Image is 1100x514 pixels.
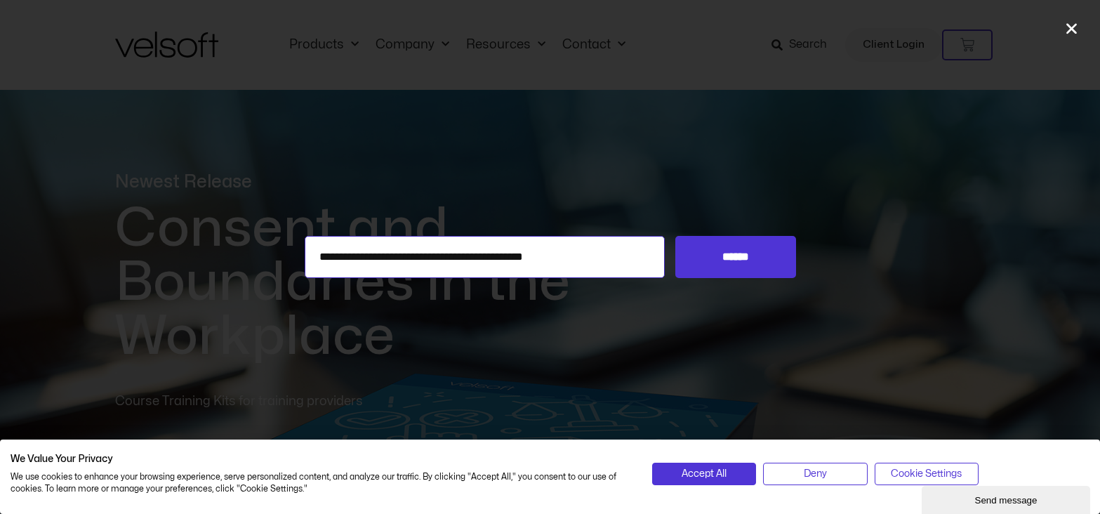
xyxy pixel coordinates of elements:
a: Close [1064,21,1079,36]
h2: We Value Your Privacy [11,453,631,466]
span: Cookie Settings [891,466,962,482]
iframe: chat widget [922,483,1093,514]
button: Deny all cookies [763,463,867,485]
button: Accept all cookies [652,463,756,485]
button: Adjust cookie preferences [875,463,979,485]
p: We use cookies to enhance your browsing experience, serve personalized content, and analyze our t... [11,471,631,495]
span: Deny [804,466,827,482]
span: Accept All [682,466,727,482]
